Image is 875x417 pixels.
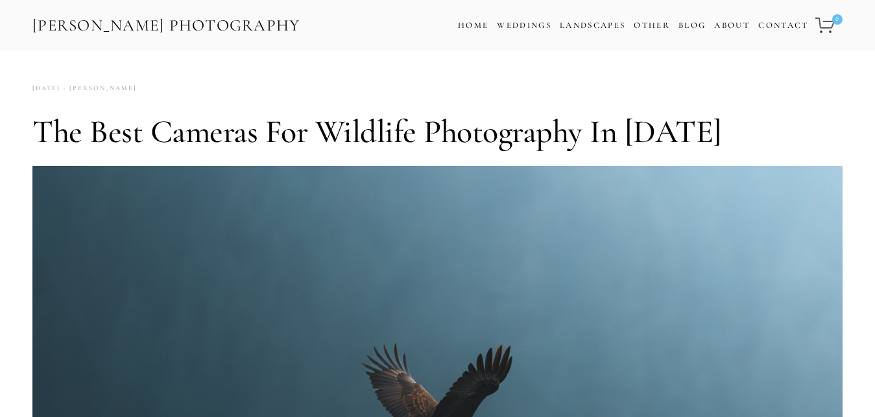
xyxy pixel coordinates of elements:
a: [PERSON_NAME] [60,80,137,97]
time: [DATE] [32,80,60,97]
h1: The Best Cameras for Wildlife Photography in [DATE] [32,112,843,151]
a: Home [458,16,488,35]
a: [PERSON_NAME] Photography [31,11,302,40]
a: Weddings [497,20,551,30]
a: Contact [758,16,808,35]
a: Blog [678,16,706,35]
a: 0 items in cart [813,10,844,41]
a: Landscapes [560,20,625,30]
a: About [714,16,750,35]
span: 0 [832,14,843,25]
a: Other [634,20,670,30]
